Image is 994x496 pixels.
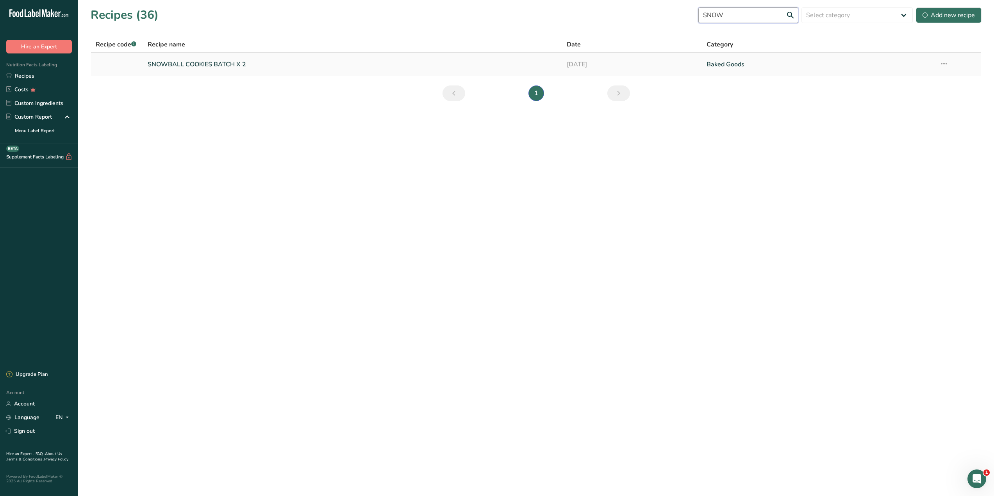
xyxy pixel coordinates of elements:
[6,451,34,457] a: Hire an Expert .
[698,7,798,23] input: Search for recipe
[6,146,19,152] div: BETA
[148,40,185,49] span: Recipe name
[96,40,136,49] span: Recipe code
[6,371,48,379] div: Upgrade Plan
[923,11,975,20] div: Add new recipe
[55,413,72,422] div: EN
[443,85,465,101] a: Previous page
[148,56,557,73] a: SNOWBALL COOKIES BATCH X 2
[44,457,68,462] a: Privacy Policy
[6,474,72,484] div: Powered By FoodLabelMaker © 2025 All Rights Reserved
[567,40,581,49] span: Date
[91,6,159,24] h1: Recipes (36)
[983,469,990,476] span: 1
[916,7,982,23] button: Add new recipe
[6,113,52,121] div: Custom Report
[567,56,697,73] a: [DATE]
[6,451,62,462] a: About Us .
[707,56,930,73] a: Baked Goods
[7,457,44,462] a: Terms & Conditions .
[6,411,39,424] a: Language
[967,469,986,488] iframe: Intercom live chat
[607,85,630,101] a: Next page
[6,40,72,53] button: Hire an Expert
[707,40,733,49] span: Category
[36,451,45,457] a: FAQ .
